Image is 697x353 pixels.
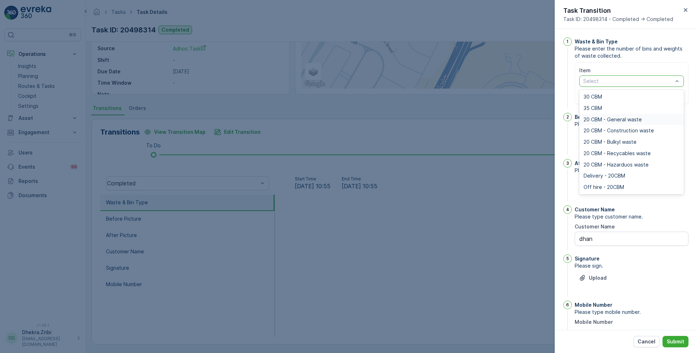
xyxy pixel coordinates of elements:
span: Please sign. [575,262,688,269]
label: Customer Name [575,223,615,230]
span: 20 CBM - Recycables waste [584,151,651,156]
p: Select [583,78,673,85]
div: 6 [563,301,572,309]
span: 20 CBM - Hazarduos waste [584,162,649,168]
button: Submit [663,336,688,347]
span: Please type customer name. [575,213,688,220]
p: Mobile Number [575,301,612,309]
p: Customer Name [575,206,615,213]
span: 35 CBM [584,105,602,111]
button: Upload File [575,177,611,188]
p: Signature [575,255,600,262]
div: 1 [563,37,572,46]
div: 3 [563,159,572,168]
span: Please take before photo. [575,121,688,128]
span: Delivery - 20CBM [584,173,625,179]
div: 5 [563,254,572,263]
p: After Picture [575,160,607,167]
span: 30 CBM [584,94,602,100]
p: Submit [667,338,684,345]
p: Upload [589,274,607,281]
span: Please enter the number of bins and weights of waste collected. [575,45,688,59]
button: Upload File [575,272,611,284]
span: Please type mobile number. [575,309,688,316]
span: 20 CBM - General waste [584,117,642,122]
button: Cancel [633,336,660,347]
div: 4 [563,205,572,214]
p: Task Transition [563,6,673,16]
span: 20 CBM - Bulkyl waste [584,139,637,145]
div: 2 [563,113,572,121]
button: Upload File [575,131,611,142]
p: Before Picture [575,114,611,121]
span: Off hire - 20CBM [584,184,624,190]
span: Task ID: 20498314 - Completed -> Completed [563,16,673,23]
span: Please take after photo. [575,167,688,174]
p: Waste & Bin Type [575,38,618,45]
p: Cancel [638,338,655,345]
label: Mobile Number [575,319,613,325]
span: 20 CBM - Construction waste [584,128,654,133]
label: Item [579,67,591,73]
